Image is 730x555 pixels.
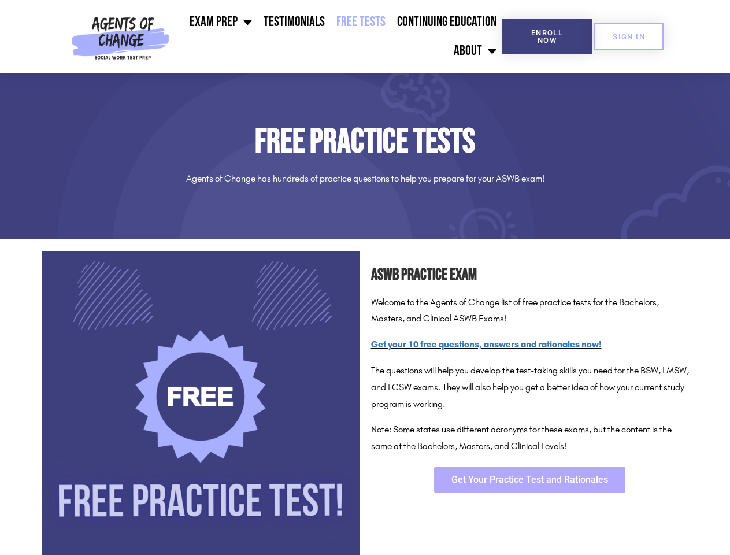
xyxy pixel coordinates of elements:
a: Testimonials [258,8,331,36]
a: Get your 10 free questions, answers and rationales now! [371,339,602,350]
a: Exam Prep [184,8,258,36]
p: Welcome to the Agents of Change list of free practice tests for the Bachelors, Masters, and Clini... [371,294,689,328]
p: Note: Some states use different acronyms for these exams, but the content is the same at the Bach... [371,421,689,455]
span: Get Your Practice Test and Rationales [451,475,608,484]
a: Continuing Education [391,8,502,36]
a: SIGN IN [594,23,664,50]
p: Agents of Change has hundreds of practice questions to help you prepare for your ASWB exam! [42,171,689,187]
span: SIGN IN [613,33,645,40]
a: Get Your Practice Test and Rationales [434,467,625,493]
a: About [448,36,502,65]
p: The questions will help you develop the test-taking skills you need for the BSW, LMSW, and LCSW e... [371,362,689,412]
h1: Free Practice Tests [42,125,689,159]
nav: Menu [174,8,502,65]
a: Free Tests [331,8,391,36]
span: Enroll Now [521,29,573,44]
h2: ASWB Practice Exam [371,262,689,288]
a: Enroll Now [502,19,592,54]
